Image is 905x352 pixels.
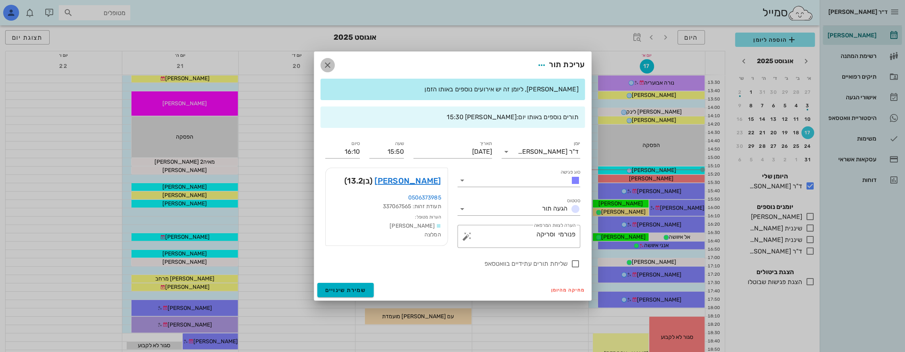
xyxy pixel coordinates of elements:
a: 0506373985 [408,194,441,201]
button: מחיקה מהיומן [548,284,588,296]
span: (בן ) [344,174,372,187]
label: סטטוס [567,198,580,204]
div: סטטוסהגעה תור [457,203,580,215]
span: מחיקה מהיומן [551,287,585,293]
button: שמירת שינויים [317,283,374,297]
div: סוג פגישה [457,174,580,187]
div: תורים נוספים באותו יום: [327,113,579,122]
label: תאריך [479,141,492,147]
label: שעה [395,141,404,147]
div: עריכת תור [535,58,585,72]
span: [PERSON_NAME], ליומן זה יש אירועים נוספים באותו הזמן [425,85,578,93]
div: ד"ר [PERSON_NAME] [518,148,579,155]
small: הערות מטופל: [415,215,441,220]
label: סיום [351,141,360,147]
a: [PERSON_NAME] [374,174,441,187]
div: תעודת זהות: 337067565 [332,202,441,211]
span: [PERSON_NAME] 15:30 [447,113,517,121]
div: יומןד"ר [PERSON_NAME] [502,145,580,158]
label: יומן [573,141,580,147]
span: הגעה תור [542,205,567,212]
label: הערה לצוות המרפאה [534,222,575,228]
span: [PERSON_NAME] המלצה [390,222,441,238]
span: 13.2 [347,176,363,186]
label: סוג פגישה [560,169,580,175]
label: שליחת תורים עתידיים בוואטסאפ [325,260,567,268]
span: שמירת שינויים [325,287,366,294]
